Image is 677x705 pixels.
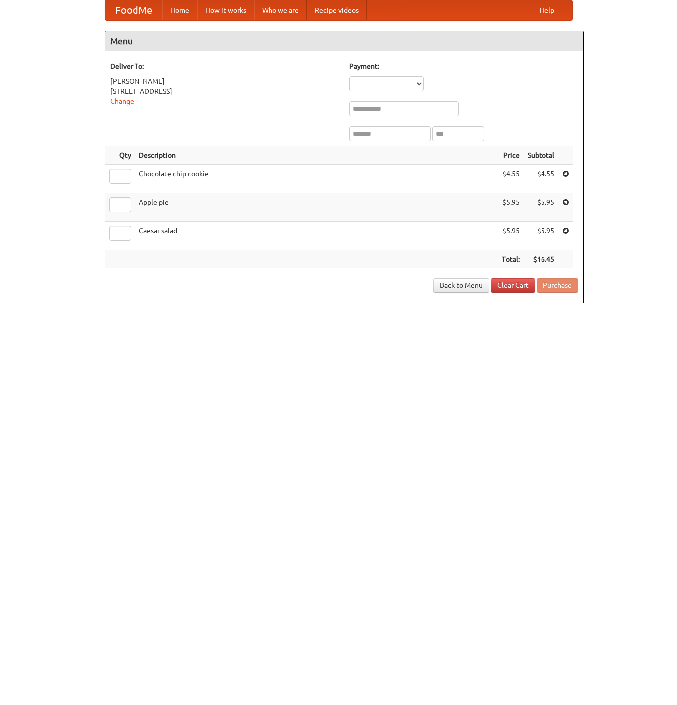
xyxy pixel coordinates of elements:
[498,222,524,250] td: $5.95
[110,76,339,86] div: [PERSON_NAME]
[498,165,524,193] td: $4.55
[110,61,339,71] h5: Deliver To:
[532,0,562,20] a: Help
[433,278,489,293] a: Back to Menu
[524,222,558,250] td: $5.95
[491,278,535,293] a: Clear Cart
[135,193,498,222] td: Apple pie
[524,146,558,165] th: Subtotal
[105,0,162,20] a: FoodMe
[197,0,254,20] a: How it works
[135,146,498,165] th: Description
[110,97,134,105] a: Change
[498,250,524,269] th: Total:
[498,146,524,165] th: Price
[524,193,558,222] td: $5.95
[135,165,498,193] td: Chocolate chip cookie
[537,278,578,293] button: Purchase
[349,61,578,71] h5: Payment:
[105,146,135,165] th: Qty
[135,222,498,250] td: Caesar salad
[524,165,558,193] td: $4.55
[307,0,367,20] a: Recipe videos
[162,0,197,20] a: Home
[254,0,307,20] a: Who we are
[110,86,339,96] div: [STREET_ADDRESS]
[524,250,558,269] th: $16.45
[105,31,583,51] h4: Menu
[498,193,524,222] td: $5.95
